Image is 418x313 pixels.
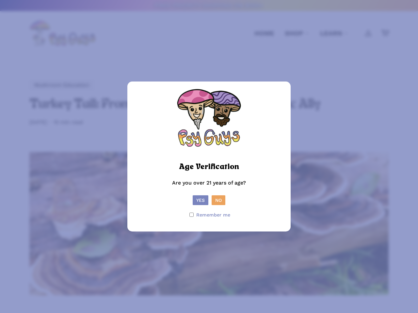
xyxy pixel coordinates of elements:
input: Remember me [189,213,194,217]
p: Are you over 21 years of age? [134,178,284,195]
button: Yes [193,195,208,205]
img: Psy Guys Logo [176,88,242,153]
h2: Age Verification [179,161,239,173]
span: Remember me [196,210,230,219]
button: No [212,195,225,205]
